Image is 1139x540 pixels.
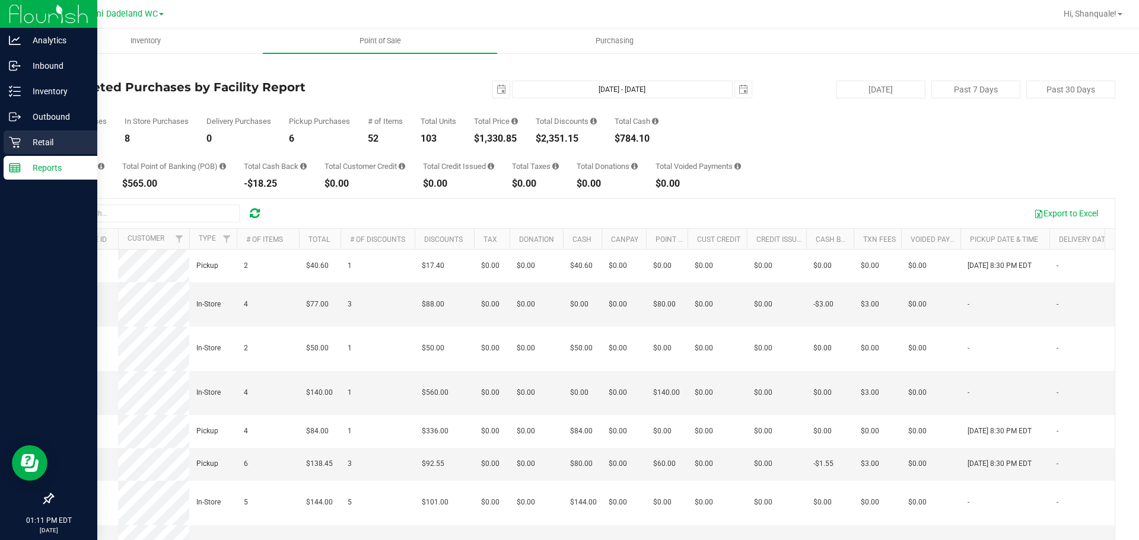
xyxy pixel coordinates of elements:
[908,426,927,437] span: $0.00
[289,117,350,125] div: Pickup Purchases
[244,343,248,354] span: 2
[511,117,518,125] i: Sum of the total prices of all purchases in the date range.
[306,497,333,508] span: $144.00
[653,497,672,508] span: $0.00
[399,162,405,170] i: Sum of the successful, non-voided payments using account credit for all purchases in the date range.
[695,343,713,354] span: $0.00
[1064,9,1116,18] span: Hi, Shanquale!
[570,343,593,354] span: $50.00
[368,117,403,125] div: # of Items
[517,458,535,469] span: $0.00
[754,343,772,354] span: $0.00
[754,458,772,469] span: $0.00
[244,426,248,437] span: 4
[653,343,672,354] span: $0.00
[422,458,444,469] span: $92.55
[695,497,713,508] span: $0.00
[422,426,448,437] span: $336.00
[861,458,879,469] span: $3.00
[368,134,403,143] div: 52
[306,343,329,354] span: $50.00
[656,162,741,170] div: Total Voided Payments
[1026,203,1106,223] button: Export to Excel
[754,426,772,437] span: $0.00
[196,497,221,508] span: In-Store
[861,299,879,310] span: $3.00
[289,134,350,143] div: 6
[306,260,329,271] span: $40.60
[968,458,1032,469] span: [DATE] 8:30 PM EDT
[552,162,559,170] i: Sum of the total taxes for all purchases in the date range.
[21,161,92,175] p: Reports
[348,299,352,310] span: 3
[519,235,554,244] a: Donation
[756,235,806,244] a: Credit Issued
[21,84,92,98] p: Inventory
[422,260,444,271] span: $17.40
[422,387,448,398] span: $560.00
[908,387,927,398] span: $0.00
[517,497,535,508] span: $0.00
[577,162,638,170] div: Total Donations
[652,117,658,125] i: Sum of the successful, non-voided cash payment transactions for all purchases in the date range. ...
[908,458,927,469] span: $0.00
[21,33,92,47] p: Analytics
[196,260,218,271] span: Pickup
[1057,299,1058,310] span: -
[474,117,518,125] div: Total Price
[98,162,104,170] i: Sum of the successful, non-voided CanPay payment transactions for all purchases in the date range.
[481,343,499,354] span: $0.00
[1057,387,1058,398] span: -
[1057,458,1058,469] span: -
[813,260,832,271] span: $0.00
[863,235,896,244] a: Txn Fees
[734,162,741,170] i: Sum of all voided payment transaction amounts, excluding tips and transaction fees, for all purch...
[125,134,189,143] div: 8
[306,387,333,398] span: $140.00
[348,458,352,469] span: 3
[695,260,713,271] span: $0.00
[517,426,535,437] span: $0.00
[421,134,456,143] div: 103
[653,458,676,469] span: $60.00
[908,343,927,354] span: $0.00
[570,426,593,437] span: $84.00
[609,299,627,310] span: $0.00
[21,110,92,124] p: Outbound
[968,387,969,398] span: -
[813,299,833,310] span: -$3.00
[21,59,92,73] p: Inbound
[9,111,21,123] inline-svg: Outbound
[908,497,927,508] span: $0.00
[754,260,772,271] span: $0.00
[306,299,329,310] span: $77.00
[609,343,627,354] span: $0.00
[219,162,226,170] i: Sum of the successful, non-voided point-of-banking payment transactions, both via payment termina...
[217,229,237,249] a: Filter
[1057,260,1058,271] span: -
[343,36,417,46] span: Point of Sale
[9,162,21,174] inline-svg: Reports
[348,260,352,271] span: 1
[422,299,444,310] span: $88.00
[1026,81,1115,98] button: Past 30 Days
[52,81,406,94] h4: Completed Purchases by Facility Report
[244,260,248,271] span: 2
[609,426,627,437] span: $0.00
[348,387,352,398] span: 1
[244,387,248,398] span: 4
[481,458,499,469] span: $0.00
[308,235,330,244] a: Total
[9,136,21,148] inline-svg: Retail
[5,515,92,526] p: 01:11 PM EDT
[263,28,497,53] a: Point of Sale
[572,235,591,244] a: Cash
[199,234,216,242] a: Type
[21,135,92,149] p: Retail
[324,179,405,188] div: $0.00
[246,235,283,244] a: # of Items
[1059,235,1109,244] a: Delivery Date
[497,28,731,53] a: Purchasing
[9,34,21,46] inline-svg: Analytics
[570,387,588,398] span: $0.00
